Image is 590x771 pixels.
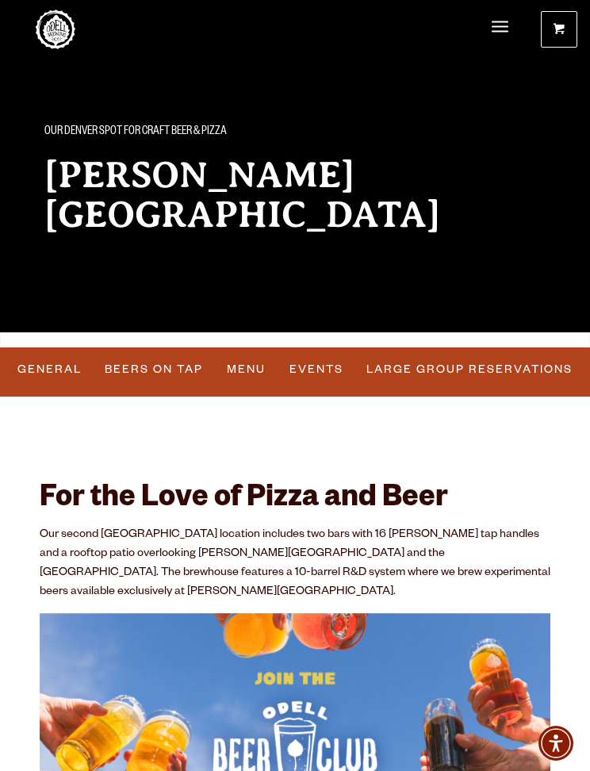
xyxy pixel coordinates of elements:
[283,351,350,388] a: Events
[220,351,272,388] a: Menu
[44,122,227,143] span: Our Denver spot for craft beer & pizza
[538,726,573,761] div: Accessibility Menu
[492,11,508,44] a: Menu
[40,526,550,602] p: Our second [GEOGRAPHIC_DATA] location includes two bars with 16 [PERSON_NAME] tap handles and a r...
[44,155,546,235] h2: [PERSON_NAME][GEOGRAPHIC_DATA]
[11,351,88,388] a: General
[44,257,546,290] div: Come visit our 10-barrel pilot brewhouse, taproom and pizza kitchen in the [PERSON_NAME][GEOGRAPH...
[40,483,550,518] h2: For the Love of Pizza and Beer
[360,351,579,388] a: Large Group Reservations
[36,10,75,49] a: Odell Home
[98,351,209,388] a: Beers On Tap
